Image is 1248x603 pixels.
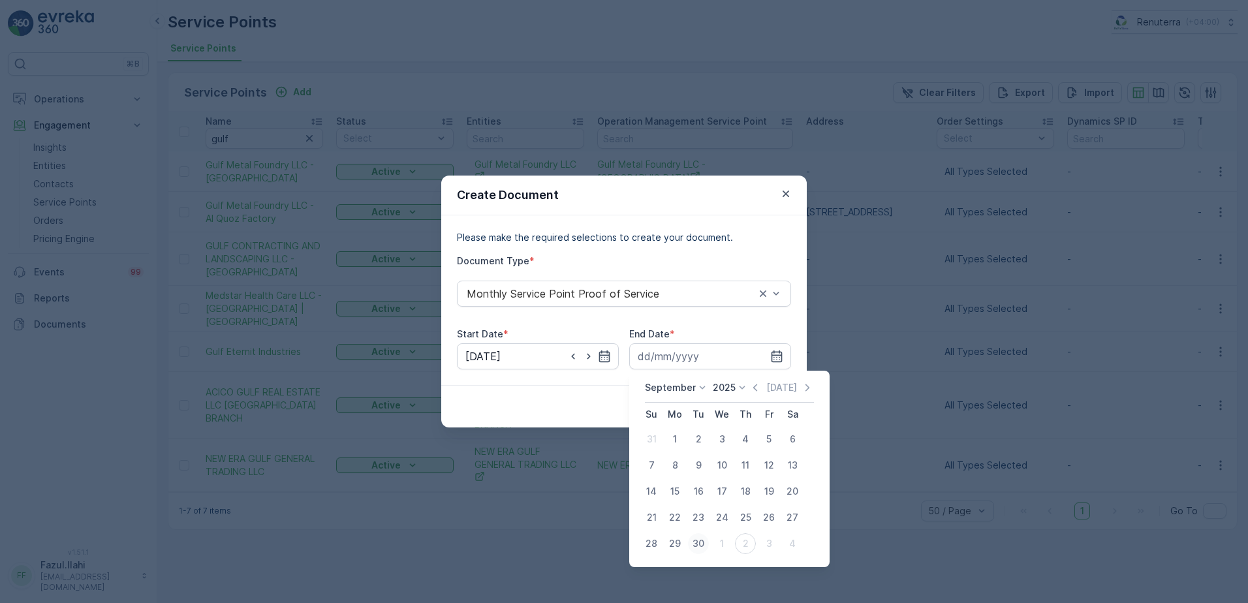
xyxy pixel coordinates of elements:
[629,328,670,339] label: End Date
[688,533,709,554] div: 30
[664,429,685,450] div: 1
[711,481,732,502] div: 17
[781,403,804,426] th: Saturday
[645,381,696,394] p: September
[664,533,685,554] div: 29
[758,429,779,450] div: 5
[711,507,732,528] div: 24
[688,481,709,502] div: 16
[687,403,710,426] th: Tuesday
[629,343,791,369] input: dd/mm/yyyy
[735,481,756,502] div: 18
[641,507,662,528] div: 21
[782,481,803,502] div: 20
[711,429,732,450] div: 3
[734,403,757,426] th: Thursday
[641,429,662,450] div: 31
[688,429,709,450] div: 2
[758,507,779,528] div: 26
[457,231,791,244] p: Please make the required selections to create your document.
[664,455,685,476] div: 8
[664,507,685,528] div: 22
[641,481,662,502] div: 14
[782,429,803,450] div: 6
[758,533,779,554] div: 3
[735,507,756,528] div: 25
[457,255,529,266] label: Document Type
[640,403,663,426] th: Sunday
[457,186,559,204] p: Create Document
[641,533,662,554] div: 28
[758,481,779,502] div: 19
[688,507,709,528] div: 23
[457,343,619,369] input: dd/mm/yyyy
[663,403,687,426] th: Monday
[710,403,734,426] th: Wednesday
[641,455,662,476] div: 7
[457,328,503,339] label: Start Date
[757,403,781,426] th: Friday
[735,429,756,450] div: 4
[782,533,803,554] div: 4
[782,507,803,528] div: 27
[766,381,797,394] p: [DATE]
[782,455,803,476] div: 13
[711,533,732,554] div: 1
[735,455,756,476] div: 11
[758,455,779,476] div: 12
[713,381,736,394] p: 2025
[664,481,685,502] div: 15
[711,455,732,476] div: 10
[735,533,756,554] div: 2
[688,455,709,476] div: 9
